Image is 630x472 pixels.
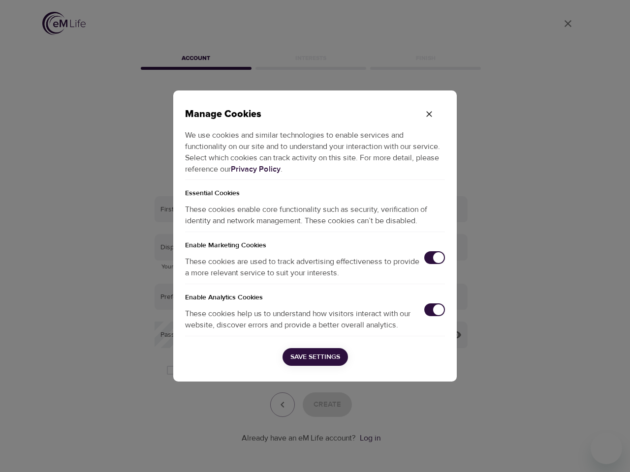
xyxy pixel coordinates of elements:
p: Manage Cookies [185,106,413,122]
p: These cookies help us to understand how visitors interact with our website, discover errors and p... [185,308,424,331]
h5: Enable Analytics Cookies [185,284,445,303]
p: We use cookies and similar technologies to enable services and functionality on our site and to u... [185,122,445,180]
p: Essential Cookies [185,180,445,199]
h5: Enable Marketing Cookies [185,232,445,251]
button: Save Settings [283,348,348,366]
span: Save Settings [290,351,340,363]
a: Privacy Policy [231,164,281,174]
p: These cookies enable core functionality such as security, verification of identity and network ma... [185,199,445,232]
p: These cookies are used to track advertising effectiveness to provide a more relevant service to s... [185,256,424,279]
